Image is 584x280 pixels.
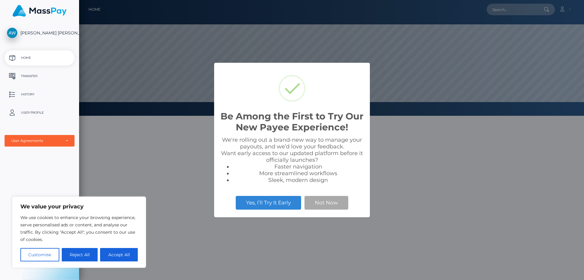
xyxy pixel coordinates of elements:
[232,163,364,170] li: Faster navigation
[232,177,364,183] li: Sleek, modern design
[20,248,59,261] button: Customise
[220,136,364,183] div: We're rolling out a brand-new way to manage your payouts, and we’d love your feedback. Want early...
[12,5,67,17] img: MassPay
[7,53,72,62] p: Home
[20,203,138,210] p: We value your privacy
[232,170,364,177] li: More streamlined workflows
[236,196,301,209] button: Yes, I’ll Try It Early
[11,138,61,143] div: User Agreements
[304,196,348,209] button: Not Now
[7,108,72,117] p: User Profile
[220,111,364,133] h2: Be Among the First to Try Our New Payee Experience!
[12,197,146,268] div: We value your privacy
[62,248,98,261] button: Reject All
[5,135,75,147] button: User Agreements
[100,248,138,261] button: Accept All
[20,214,138,243] p: We use cookies to enhance your browsing experience, serve personalised ads or content, and analys...
[5,30,75,36] span: [PERSON_NAME] [PERSON_NAME]
[7,72,72,81] p: Transfer
[7,90,72,99] p: History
